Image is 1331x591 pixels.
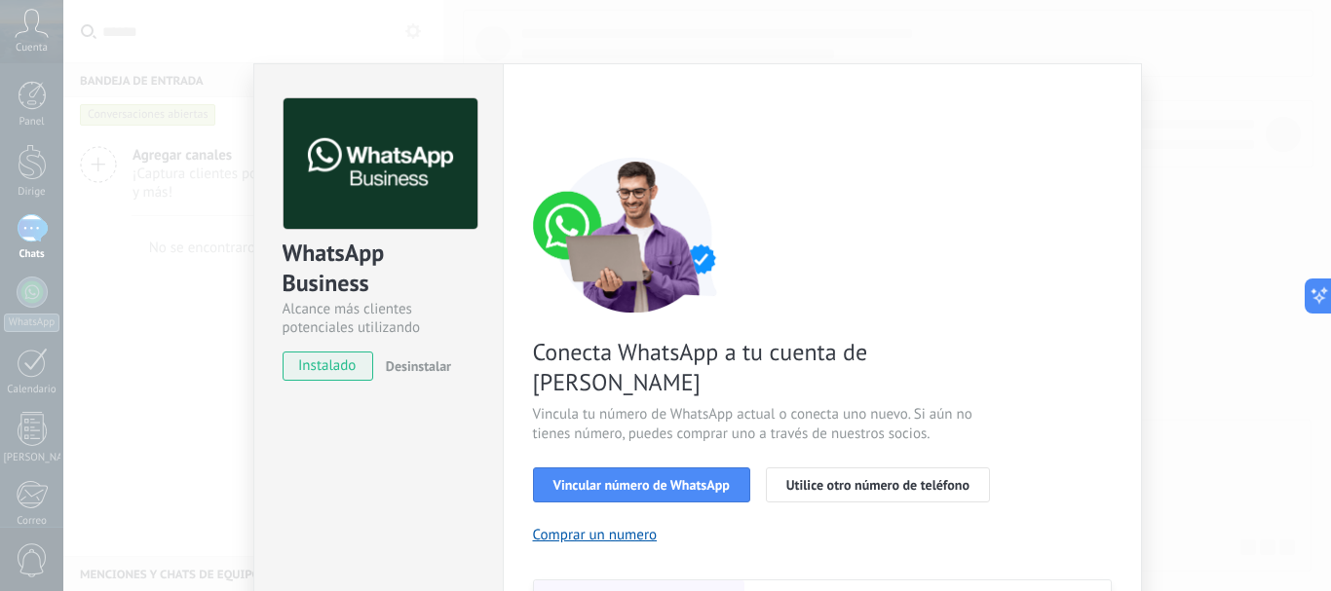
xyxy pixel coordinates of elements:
font: Alcance más clientes potenciales utilizando potentes herramientas de WhatsApp [283,300,442,374]
font: Conecta WhatsApp a tu cuenta de [PERSON_NAME] [533,337,868,397]
button: Comprar un numero [533,526,658,544]
button: Utilice otro número de teléfono [766,467,990,502]
font: WhatsApp Business [283,238,391,298]
img: número de conexión [533,157,738,313]
img: logo_main.png [284,98,477,230]
font: Utilice otro número de teléfono [786,476,970,494]
font: Desinstalar [386,357,451,375]
font: instalado [298,356,356,375]
button: Desinstalar [378,351,451,381]
button: Vincular número de WhatsApp [533,467,750,502]
div: WhatsApp Business [283,238,475,300]
font: Vincula tu número de WhatsApp actual o conecta uno nuevo. Si aún no tienes número, puedes comprar... [533,405,972,443]
font: Vincular número de WhatsApp [553,476,730,494]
